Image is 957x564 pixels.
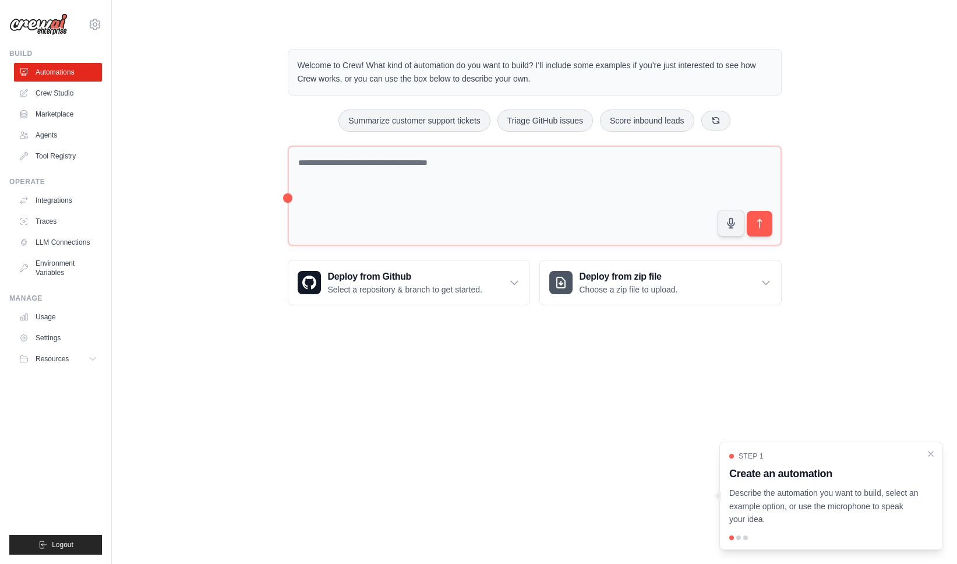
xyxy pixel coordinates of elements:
[9,13,68,36] img: Logo
[14,63,102,82] a: Automations
[338,110,490,132] button: Summarize customer support tickets
[14,254,102,282] a: Environment Variables
[14,308,102,326] a: Usage
[926,449,935,459] button: Close walkthrough
[328,270,482,284] h3: Deploy from Github
[14,191,102,210] a: Integrations
[580,284,678,295] p: Choose a zip file to upload.
[14,212,102,231] a: Traces
[298,59,772,86] p: Welcome to Crew! What kind of automation do you want to build? I'll include some examples if you'...
[9,535,102,555] button: Logout
[9,49,102,58] div: Build
[600,110,694,132] button: Score inbound leads
[52,540,73,549] span: Logout
[497,110,593,132] button: Triage GitHub issues
[14,233,102,252] a: LLM Connections
[14,105,102,124] a: Marketplace
[729,487,919,526] p: Describe the automation you want to build, select an example option, or use the microphone to spe...
[14,84,102,103] a: Crew Studio
[14,329,102,347] a: Settings
[14,147,102,165] a: Tool Registry
[14,126,102,144] a: Agents
[36,354,69,364] span: Resources
[580,270,678,284] h3: Deploy from zip file
[9,294,102,303] div: Manage
[14,350,102,368] button: Resources
[729,466,919,482] h3: Create an automation
[899,508,957,564] iframe: Chat Widget
[328,284,482,295] p: Select a repository & branch to get started.
[739,452,764,461] span: Step 1
[9,177,102,186] div: Operate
